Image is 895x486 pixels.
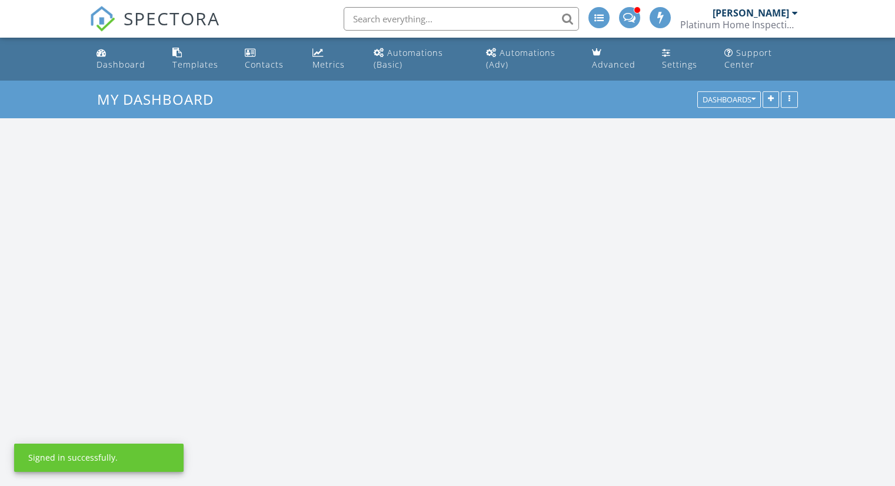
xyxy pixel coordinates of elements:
[592,59,636,70] div: Advanced
[245,59,284,70] div: Contacts
[124,6,220,31] span: SPECTORA
[344,7,579,31] input: Search everything...
[720,42,803,76] a: Support Center
[724,47,772,70] div: Support Center
[89,16,220,41] a: SPECTORA
[587,42,648,76] a: Advanced
[172,59,218,70] div: Templates
[680,19,798,31] div: Platinum Home Inspections
[308,42,360,76] a: Metrics
[97,59,145,70] div: Dashboard
[92,42,158,76] a: Dashboard
[481,42,578,76] a: Automations (Advanced)
[312,59,345,70] div: Metrics
[369,42,472,76] a: Automations (Basic)
[97,89,224,109] a: My Dashboard
[168,42,231,76] a: Templates
[697,92,761,108] button: Dashboards
[662,59,697,70] div: Settings
[374,47,443,70] div: Automations (Basic)
[28,452,118,464] div: Signed in successfully.
[657,42,710,76] a: Settings
[89,6,115,32] img: The Best Home Inspection Software - Spectora
[713,7,789,19] div: [PERSON_NAME]
[240,42,298,76] a: Contacts
[703,96,756,104] div: Dashboards
[486,47,555,70] div: Automations (Adv)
